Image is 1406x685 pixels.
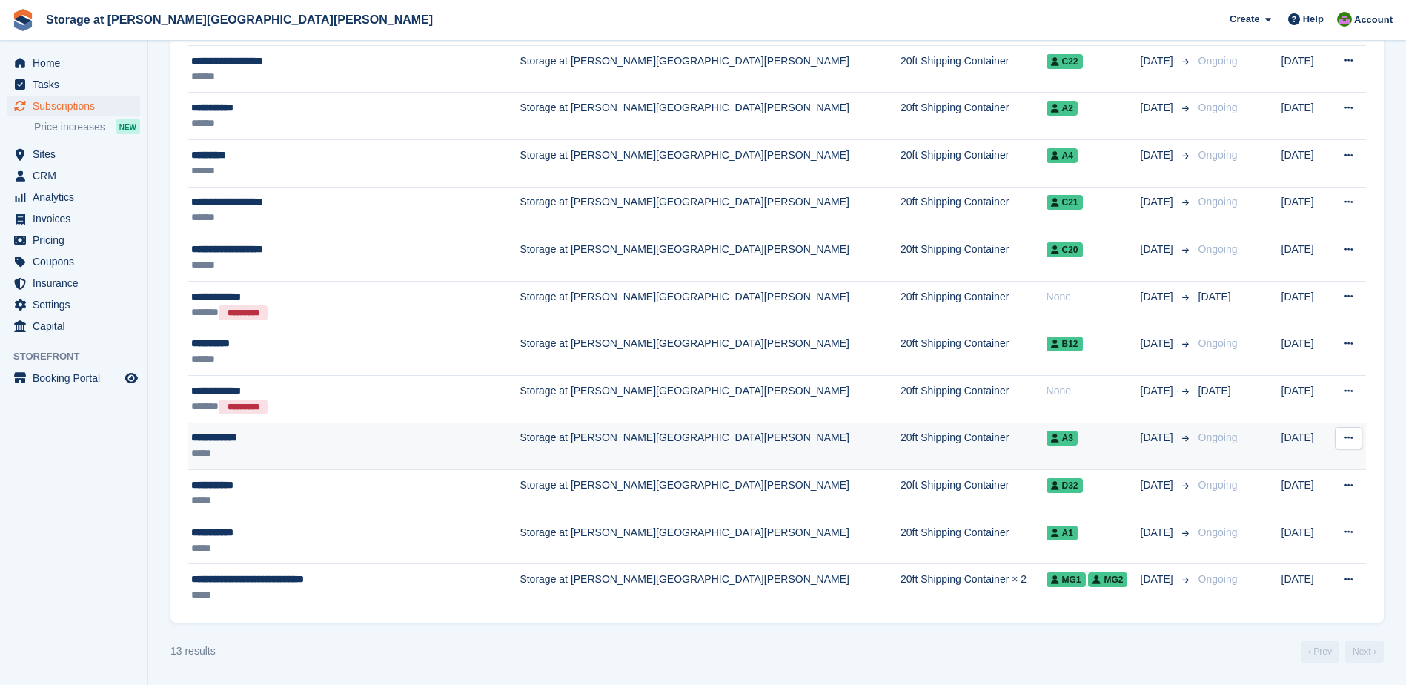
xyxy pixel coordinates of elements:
a: menu [7,53,140,73]
td: 20ft Shipping Container [901,234,1047,282]
span: Help [1303,12,1324,27]
span: CRM [33,165,122,186]
td: [DATE] [1281,328,1330,376]
td: [DATE] [1281,45,1330,93]
span: Invoices [33,208,122,229]
span: Ongoing [1198,526,1238,538]
span: [DATE] [1141,477,1176,493]
span: Ongoing [1198,573,1238,585]
span: Ongoing [1198,337,1238,349]
span: A4 [1047,148,1078,163]
span: Booking Portal [33,368,122,388]
td: Storage at [PERSON_NAME][GEOGRAPHIC_DATA][PERSON_NAME] [520,234,901,282]
td: 20ft Shipping Container [901,517,1047,564]
a: Price increases NEW [34,119,140,135]
td: Storage at [PERSON_NAME][GEOGRAPHIC_DATA][PERSON_NAME] [520,517,901,564]
a: menu [7,187,140,208]
td: Storage at [PERSON_NAME][GEOGRAPHIC_DATA][PERSON_NAME] [520,139,901,187]
td: 20ft Shipping Container [901,93,1047,140]
span: Subscriptions [33,96,122,116]
td: Storage at [PERSON_NAME][GEOGRAPHIC_DATA][PERSON_NAME] [520,375,901,423]
td: 20ft Shipping Container [901,139,1047,187]
a: Preview store [122,369,140,387]
a: Next [1345,641,1384,663]
td: [DATE] [1281,517,1330,564]
td: Storage at [PERSON_NAME][GEOGRAPHIC_DATA][PERSON_NAME] [520,564,901,611]
span: Ongoing [1198,102,1238,113]
span: [DATE] [1141,572,1176,587]
span: [DATE] [1141,53,1176,69]
span: Tasks [33,74,122,95]
div: None [1047,383,1141,399]
td: 20ft Shipping Container [901,375,1047,423]
span: A2 [1047,101,1078,116]
div: 13 results [170,643,216,659]
span: Storefront [13,349,147,364]
span: C22 [1047,54,1083,69]
td: Storage at [PERSON_NAME][GEOGRAPHIC_DATA][PERSON_NAME] [520,281,901,328]
td: [DATE] [1281,139,1330,187]
a: menu [7,230,140,251]
span: [DATE] [1141,100,1176,116]
td: 20ft Shipping Container [901,470,1047,517]
a: menu [7,165,140,186]
span: [DATE] [1141,242,1176,257]
span: Coupons [33,251,122,272]
span: [DATE] [1141,148,1176,163]
td: [DATE] [1281,187,1330,234]
span: Analytics [33,187,122,208]
img: Mark Spendlove [1337,12,1352,27]
td: Storage at [PERSON_NAME][GEOGRAPHIC_DATA][PERSON_NAME] [520,187,901,234]
span: Capital [33,316,122,337]
a: Storage at [PERSON_NAME][GEOGRAPHIC_DATA][PERSON_NAME] [40,7,439,32]
a: menu [7,251,140,272]
a: menu [7,273,140,294]
span: Settings [33,294,122,315]
td: 20ft Shipping Container [901,423,1047,470]
td: Storage at [PERSON_NAME][GEOGRAPHIC_DATA][PERSON_NAME] [520,328,901,376]
span: Pricing [33,230,122,251]
span: C20 [1047,242,1083,257]
span: [DATE] [1141,383,1176,399]
a: menu [7,316,140,337]
span: Home [33,53,122,73]
span: Price increases [34,120,105,134]
img: stora-icon-8386f47178a22dfd0bd8f6a31ec36ba5ce8667c1dd55bd0f319d3a0aa187defe.svg [12,9,34,31]
a: Previous [1301,641,1339,663]
td: [DATE] [1281,470,1330,517]
span: [DATE] [1198,385,1231,397]
span: [DATE] [1141,336,1176,351]
span: B12 [1047,337,1083,351]
a: menu [7,368,140,388]
span: D32 [1047,478,1083,493]
span: [DATE] [1141,289,1176,305]
span: Ongoing [1198,196,1238,208]
div: NEW [116,119,140,134]
td: [DATE] [1281,234,1330,282]
span: A3 [1047,431,1078,446]
span: MG2 [1088,572,1127,587]
td: [DATE] [1281,564,1330,611]
span: Ongoing [1198,243,1238,255]
span: Create [1230,12,1259,27]
td: Storage at [PERSON_NAME][GEOGRAPHIC_DATA][PERSON_NAME] [520,423,901,470]
nav: Page [1298,641,1387,663]
td: 20ft Shipping Container [901,328,1047,376]
td: 20ft Shipping Container × 2 [901,564,1047,611]
span: A1 [1047,526,1078,540]
td: Storage at [PERSON_NAME][GEOGRAPHIC_DATA][PERSON_NAME] [520,93,901,140]
div: None [1047,289,1141,305]
span: Ongoing [1198,431,1238,443]
td: Storage at [PERSON_NAME][GEOGRAPHIC_DATA][PERSON_NAME] [520,45,901,93]
td: [DATE] [1281,375,1330,423]
a: menu [7,96,140,116]
td: [DATE] [1281,93,1330,140]
td: Storage at [PERSON_NAME][GEOGRAPHIC_DATA][PERSON_NAME] [520,470,901,517]
a: menu [7,208,140,229]
span: C21 [1047,195,1083,210]
a: menu [7,144,140,165]
span: Account [1354,13,1393,27]
td: 20ft Shipping Container [901,281,1047,328]
span: Insurance [33,273,122,294]
td: [DATE] [1281,281,1330,328]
